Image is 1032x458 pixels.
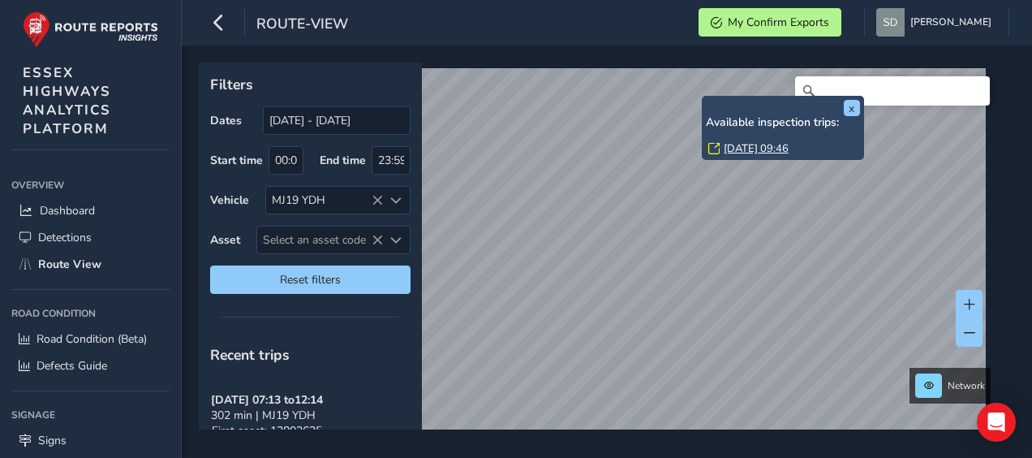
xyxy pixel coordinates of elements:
label: End time [320,153,366,168]
div: MJ19 YDH [266,187,383,214]
a: Route View [11,251,170,278]
a: Signs [11,427,170,454]
span: Recent trips [210,345,290,365]
span: First asset: 13802625 [212,423,322,439]
a: Detections [11,224,170,251]
button: Reset filters [210,266,411,294]
span: Dashboard [40,203,95,218]
span: Select an asset code [257,227,383,253]
a: Defects Guide [11,352,170,379]
div: Select an asset code [383,227,410,253]
label: Vehicle [210,192,249,208]
div: Overview [11,173,170,197]
a: [DATE] 09:46 [724,141,789,156]
img: diamond-layout [876,8,905,37]
img: rr logo [23,11,158,48]
span: route-view [256,14,348,37]
span: Detections [38,230,92,245]
a: Dashboard [11,197,170,224]
span: ESSEX HIGHWAYS ANALYTICS PLATFORM [23,63,111,138]
span: Road Condition (Beta) [37,331,147,347]
span: 302 min | MJ19 YDH [211,408,316,423]
span: Route View [38,257,101,272]
span: [PERSON_NAME] [910,8,991,37]
canvas: Map [204,68,986,448]
span: Signs [38,433,67,448]
span: Reset filters [222,272,398,287]
button: x [844,100,860,116]
span: Defects Guide [37,358,107,374]
button: [PERSON_NAME] [876,8,997,37]
button: [DATE] 07:13 to12:14302 min | MJ19 YDHFirst asset: 13802625 [199,376,422,456]
p: Filters [210,74,411,95]
div: Signage [11,403,170,427]
div: Open Intercom Messenger [977,403,1016,442]
label: Dates [210,113,242,128]
button: My Confirm Exports [699,8,841,37]
label: Asset [210,232,240,248]
input: Search [795,76,990,106]
strong: [DATE] 07:13 to 12:14 [211,392,323,408]
label: Start time [210,153,263,168]
div: Road Condition [11,301,170,326]
span: My Confirm Exports [728,15,829,30]
span: Network [948,379,985,392]
h6: Available inspection trips: [706,116,860,130]
a: Road Condition (Beta) [11,326,170,352]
